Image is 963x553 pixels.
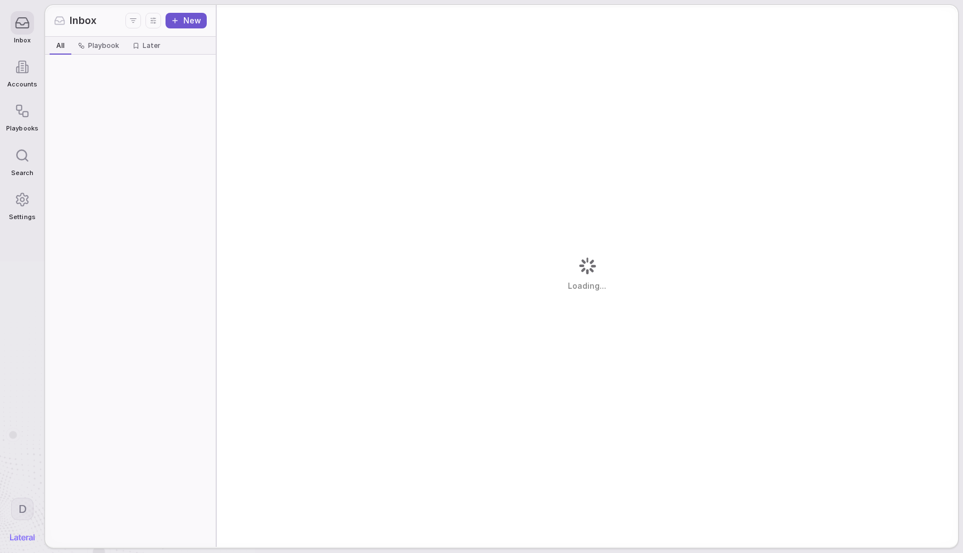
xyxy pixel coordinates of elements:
[6,182,38,226] a: Settings
[9,214,35,221] span: Settings
[14,37,31,44] span: Inbox
[6,6,38,50] a: Inbox
[70,13,96,28] span: Inbox
[6,50,38,94] a: Accounts
[125,13,141,28] button: Filters
[6,94,38,138] a: Playbooks
[143,41,160,50] span: Later
[7,81,37,88] span: Accounts
[18,502,27,516] span: D
[56,41,65,50] span: All
[145,13,161,28] button: Display settings
[10,534,35,541] img: Lateral
[88,41,119,50] span: Playbook
[166,13,207,28] button: New thread
[6,125,38,132] span: Playbooks
[568,280,606,292] span: Loading...
[11,169,33,177] span: Search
